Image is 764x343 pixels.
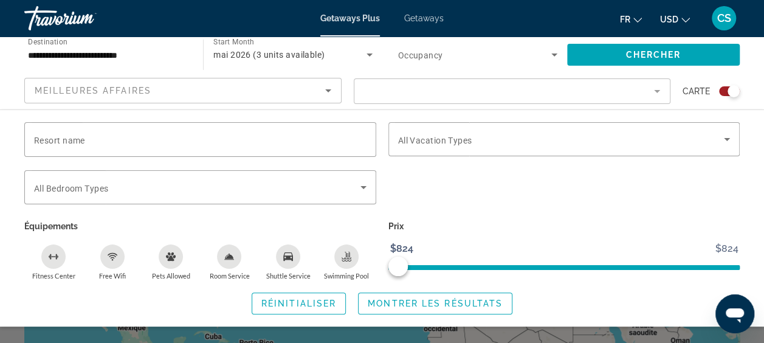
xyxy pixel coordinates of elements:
[261,299,336,308] span: Réinitialiser
[620,10,642,28] button: Change language
[320,13,380,23] a: Getaways Plus
[24,2,146,34] a: Travorium
[213,50,325,60] span: mai 2026 (3 units available)
[209,272,249,280] span: Room Service
[358,293,512,314] button: Montrer les résultats
[32,272,75,280] span: Fitness Center
[142,244,200,280] button: Pets Allowed
[388,240,415,258] span: $824
[266,272,310,280] span: Shuttle Service
[368,299,503,308] span: Montrer les résultats
[34,136,85,145] span: Resort name
[354,78,671,105] button: Filter
[252,293,346,314] button: Réinitialiser
[152,272,190,280] span: Pets Allowed
[660,15,678,24] span: USD
[388,218,740,235] p: Prix
[24,244,83,280] button: Fitness Center
[714,240,740,258] span: $824
[34,184,108,193] span: All Bedroom Types
[683,83,710,100] span: Carte
[99,272,126,280] span: Free Wifi
[28,37,67,46] span: Destination
[404,13,444,23] a: Getaways
[317,244,376,280] button: Swimming Pool
[715,294,754,333] iframe: Bouton de lancement de la fenêtre de messagerie
[35,86,151,95] span: Meilleures affaires
[213,38,254,46] span: Start Month
[35,83,331,98] mat-select: Sort by
[398,50,443,60] span: Occupancy
[324,272,369,280] span: Swimming Pool
[708,5,740,31] button: User Menu
[24,218,376,235] p: Équipements
[620,15,630,24] span: fr
[200,244,258,280] button: Room Service
[717,12,731,24] span: CS
[660,10,690,28] button: Change currency
[388,257,408,276] span: ngx-slider-max
[625,50,681,60] span: Chercher
[567,44,740,66] button: Chercher
[398,136,472,145] span: All Vacation Types
[83,244,141,280] button: Free Wifi
[388,265,740,268] ngx-slider: ngx-slider
[259,244,317,280] button: Shuttle Service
